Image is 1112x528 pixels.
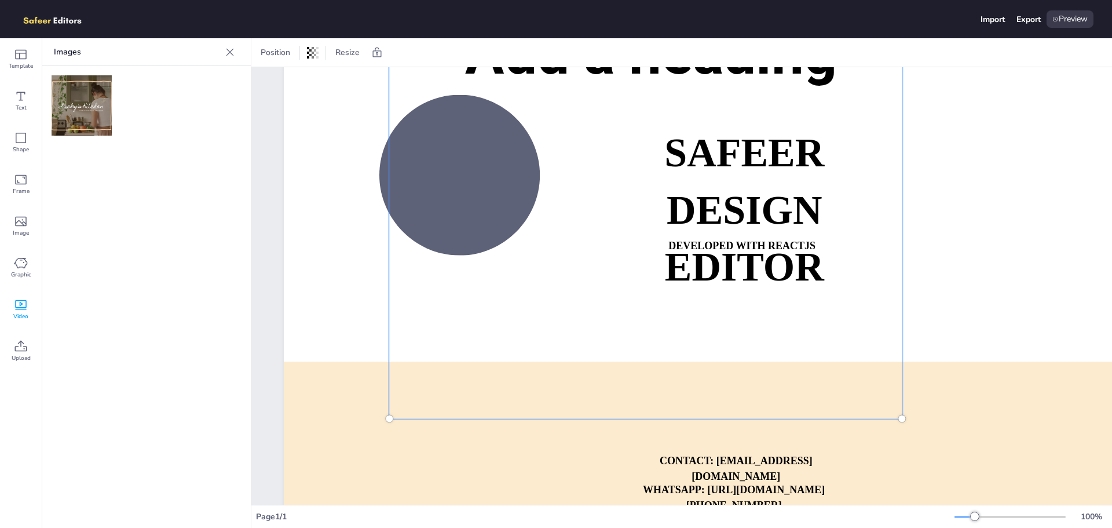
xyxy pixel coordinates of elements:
[660,455,813,482] strong: CONTACT: [EMAIL_ADDRESS][DOMAIN_NAME]
[1077,511,1105,522] div: 100 %
[54,38,221,66] p: Images
[1016,14,1041,25] div: Export
[256,511,954,522] div: Page 1 / 1
[13,312,28,321] span: Video
[16,103,27,112] span: Text
[333,47,362,58] span: Resize
[981,14,1005,25] div: Import
[643,484,825,511] strong: WHATSAPP: [URL][DOMAIN_NAME][PHONE_NUMBER]
[13,187,30,196] span: Frame
[9,61,33,71] span: Template
[19,10,98,28] img: logo.png
[13,145,29,154] span: Shape
[258,47,292,58] span: Position
[1047,10,1093,28] div: Preview
[13,228,29,238] span: Image
[52,75,112,136] img: 400w-IVVQCZOr1K4.jpg
[12,354,31,363] span: Upload
[11,270,31,279] span: Graphic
